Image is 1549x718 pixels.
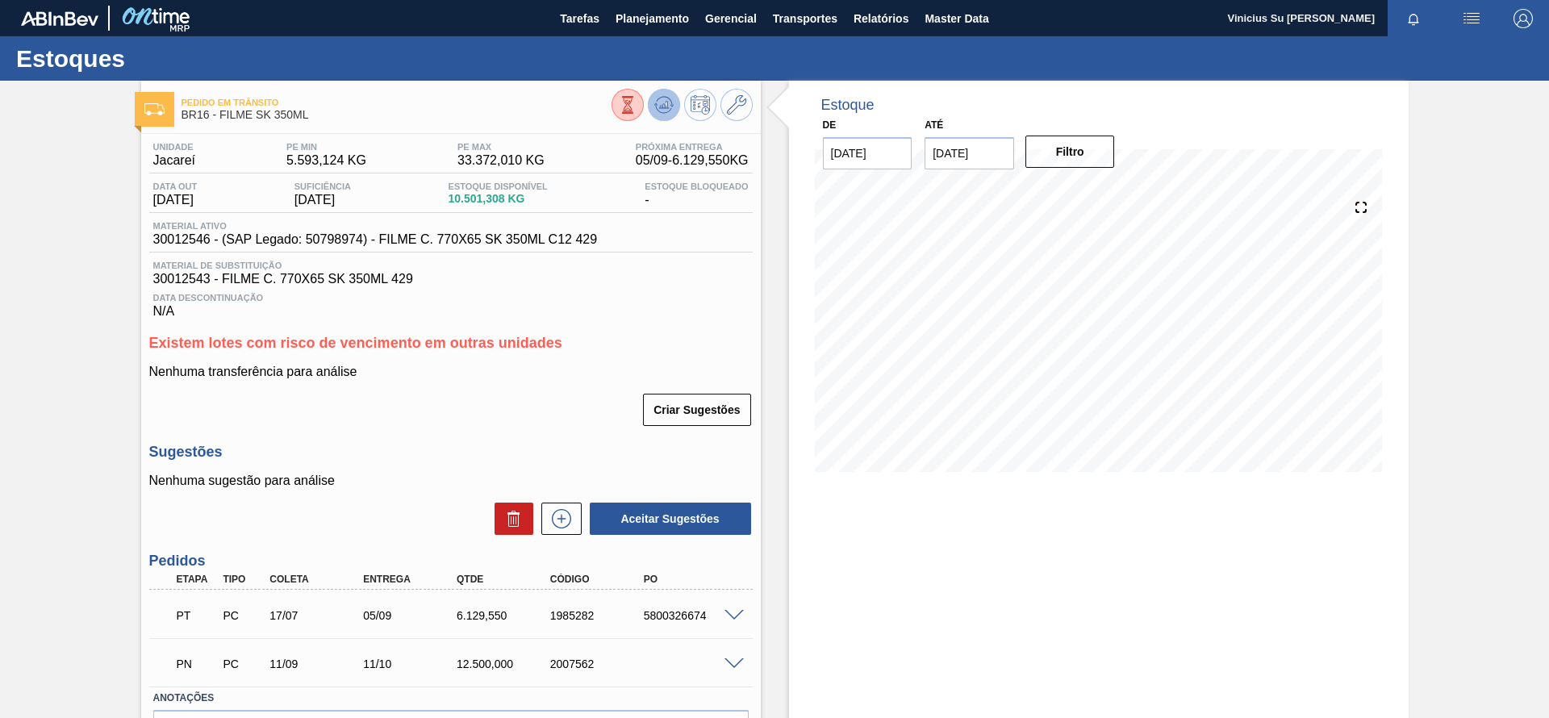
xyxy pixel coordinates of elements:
div: 2007562 [546,657,651,670]
div: Pedido em Trânsito [173,598,221,633]
div: Aceitar Sugestões [582,501,753,536]
span: Transportes [773,9,837,28]
input: dd/mm/yyyy [823,137,912,169]
h3: Sugestões [149,444,753,461]
label: Até [925,119,943,131]
div: 12.500,000 [453,657,557,670]
div: 5800326674 [640,609,745,622]
span: Próxima Entrega [636,142,749,152]
span: Jacareí [153,153,195,168]
span: 5.593,124 KG [286,153,366,168]
button: Notificações [1388,7,1439,30]
div: Excluir Sugestões [486,503,533,535]
div: Pedido de Compra [219,657,267,670]
span: Existem lotes com risco de vencimento em outras unidades [149,335,562,351]
img: TNhmsLtSVTkK8tSr43FrP2fwEKptu5GPRR3wAAAABJRU5ErkJggg== [21,11,98,26]
p: Nenhuma transferência para análise [149,365,753,379]
p: PT [177,609,217,622]
span: Estoque Disponível [449,182,548,191]
label: Anotações [153,687,749,710]
button: Criar Sugestões [643,394,750,426]
div: Qtde [453,574,557,585]
span: Unidade [153,142,195,152]
span: Material de Substituição [153,261,749,270]
h1: Estoques [16,49,303,68]
div: Estoque [821,97,875,114]
img: userActions [1462,9,1481,28]
button: Filtro [1025,136,1115,168]
div: 6.129,550 [453,609,557,622]
div: 17/07/2025 [265,609,370,622]
h3: Pedidos [149,553,753,570]
p: Nenhuma sugestão para análise [149,474,753,488]
span: [DATE] [153,193,198,207]
span: Gerencial [705,9,757,28]
span: Master Data [925,9,988,28]
span: Data Descontinuação [153,293,749,303]
span: PE MAX [457,142,545,152]
div: Etapa [173,574,221,585]
span: Data out [153,182,198,191]
button: Programar Estoque [684,89,716,121]
button: Atualizar Gráfico [648,89,680,121]
div: Código [546,574,651,585]
button: Visão Geral dos Estoques [612,89,644,121]
img: Ícone [144,103,165,115]
div: Pedido de Compra [219,609,267,622]
div: PO [640,574,745,585]
span: Suficiência [294,182,351,191]
span: Relatórios [854,9,908,28]
div: 05/09/2025 [359,609,464,622]
div: Tipo [219,574,267,585]
span: Material ativo [153,221,598,231]
span: 30012546 - (SAP Legado: 50798974) - FILME C. 770X65 SK 350ML C12 429 [153,232,598,247]
span: Tarefas [560,9,599,28]
img: Logout [1514,9,1533,28]
span: Pedido em Trânsito [182,98,612,107]
button: Aceitar Sugestões [590,503,751,535]
div: 1985282 [546,609,651,622]
p: PN [177,657,217,670]
span: PE MIN [286,142,366,152]
span: BR16 - FILME SK 350ML [182,109,612,121]
span: 05/09 - 6.129,550 KG [636,153,749,168]
input: dd/mm/yyyy [925,137,1014,169]
div: 11/09/2025 [265,657,370,670]
span: 10.501,308 KG [449,193,548,205]
span: 30012543 - FILME C. 770X65 SK 350ML 429 [153,272,749,286]
div: N/A [149,286,753,319]
div: Nova sugestão [533,503,582,535]
label: De [823,119,837,131]
span: [DATE] [294,193,351,207]
button: Ir ao Master Data / Geral [720,89,753,121]
span: Estoque Bloqueado [645,182,748,191]
span: Planejamento [616,9,689,28]
span: 33.372,010 KG [457,153,545,168]
div: Pedido em Negociação [173,646,221,682]
div: Entrega [359,574,464,585]
div: Coleta [265,574,370,585]
div: 11/10/2025 [359,657,464,670]
div: Criar Sugestões [645,392,752,428]
div: - [641,182,752,207]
